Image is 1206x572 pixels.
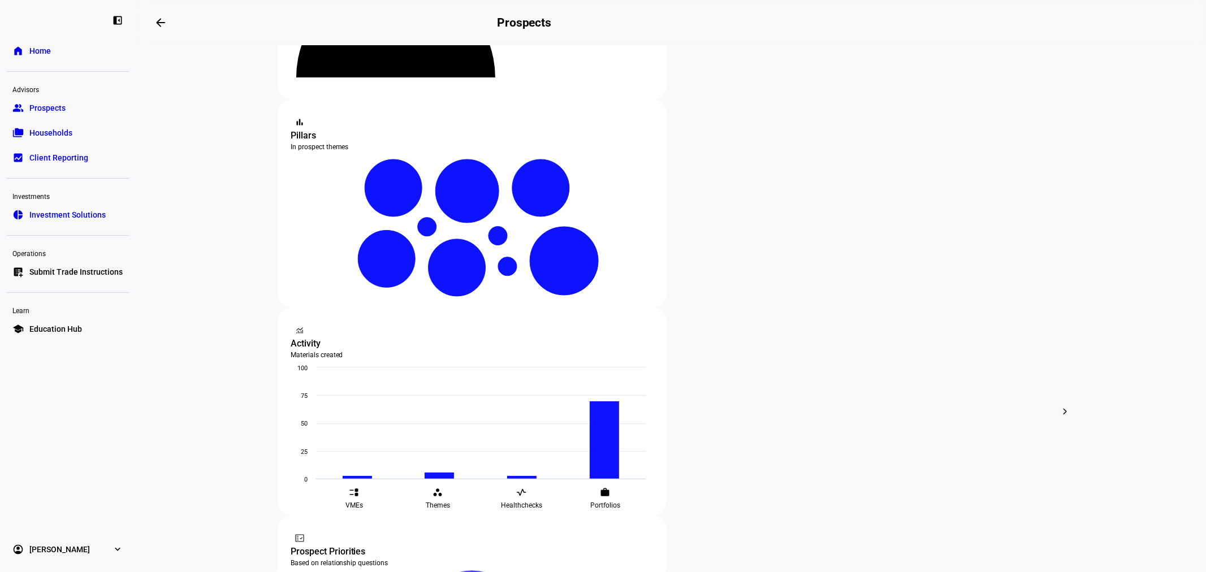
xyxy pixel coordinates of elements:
div: Based on relationship questions [291,558,653,567]
div: Learn [7,302,129,318]
eth-mat-symbol: vital_signs [517,487,527,497]
span: Portfolios [590,501,620,510]
span: Education Hub [29,323,82,335]
eth-mat-symbol: folder_copy [12,127,24,138]
div: Advisors [7,81,129,97]
div: Investments [7,188,129,203]
div: In prospect themes [291,142,653,151]
eth-mat-symbol: school [12,323,24,335]
eth-mat-symbol: work [600,487,611,497]
a: pie_chartInvestment Solutions [7,203,129,226]
text: 50 [301,420,308,427]
span: Healthchecks [501,501,542,510]
div: Activity [291,337,653,350]
h2: Prospects [497,16,551,29]
span: Prospects [29,102,66,114]
span: VMEs [345,501,363,510]
text: 25 [301,448,308,456]
span: Client Reporting [29,152,88,163]
div: Materials created [291,350,653,359]
eth-mat-symbol: pie_chart [12,209,24,220]
span: Home [29,45,51,57]
eth-mat-symbol: account_circle [12,544,24,555]
span: Themes [426,501,450,510]
text: 100 [297,365,308,372]
span: Investment Solutions [29,209,106,220]
eth-mat-symbol: home [12,45,24,57]
span: Households [29,127,72,138]
mat-icon: arrow_backwards [154,16,167,29]
eth-mat-symbol: group [12,102,24,114]
eth-mat-symbol: left_panel_close [112,15,123,26]
a: bid_landscapeClient Reporting [7,146,129,169]
eth-mat-symbol: list_alt_add [12,266,24,278]
eth-mat-symbol: expand_more [112,544,123,555]
mat-icon: fact_check [295,532,306,544]
a: folder_copyHouseholds [7,122,129,144]
span: Submit Trade Instructions [29,266,123,278]
text: 0 [304,476,308,483]
div: Operations [7,245,129,261]
mat-icon: bar_chart [295,116,306,128]
eth-mat-symbol: bid_landscape [12,152,24,163]
eth-mat-symbol: event_list [349,487,360,497]
a: groupProspects [7,97,129,119]
div: Prospect Priorities [291,545,653,558]
text: 75 [301,392,308,400]
a: homeHome [7,40,129,62]
mat-icon: chevron_right [1058,405,1072,418]
mat-icon: monitoring [295,324,306,336]
div: Pillars [291,129,653,142]
eth-mat-symbol: workspaces [433,487,443,497]
span: [PERSON_NAME] [29,544,90,555]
